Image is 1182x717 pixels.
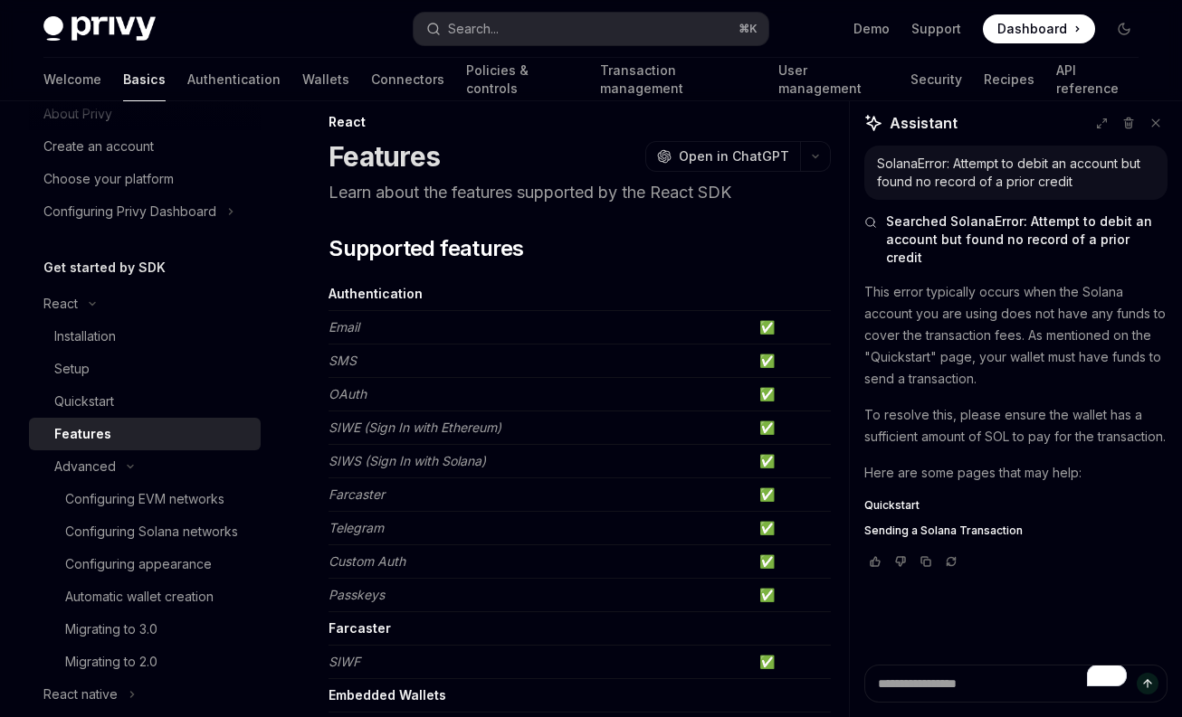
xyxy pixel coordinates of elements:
[329,620,391,636] strong: Farcaster
[864,524,1168,538] a: Sending a Solana Transaction
[329,140,440,173] h1: Features
[54,358,90,380] div: Setup
[29,646,261,678] a: Migrating to 2.0
[890,112,958,134] span: Assistant
[984,58,1034,101] a: Recipes
[864,212,1168,267] button: Searched SolanaError: Attempt to debit an account but found no record of a prior credit
[1056,58,1139,101] a: API reference
[739,22,758,36] span: ⌘ K
[752,311,831,344] td: ✅
[853,20,890,38] a: Demo
[997,20,1067,38] span: Dashboard
[54,391,114,412] div: Quickstart
[329,234,523,263] span: Supported features
[43,257,166,278] h5: Get started by SDK
[910,58,962,101] a: Security
[29,163,261,195] a: Choose your platform
[864,498,1168,513] a: Quickstart
[329,420,501,435] em: SIWE (Sign In with Ethereum)
[752,646,831,679] td: ✅
[864,665,1168,703] textarea: To enrich screen reader interactions, please activate Accessibility in Grammarly extension settings
[1110,14,1139,43] button: Toggle dark mode
[752,478,831,512] td: ✅
[752,344,831,378] td: ✅
[329,453,486,468] em: SIWS (Sign In with Solana)
[302,58,349,101] a: Wallets
[123,58,166,101] a: Basics
[29,548,261,580] a: Configuring appearance
[414,13,769,45] button: Search...⌘K
[65,651,157,673] div: Migrating to 2.0
[29,580,261,613] a: Automatic wallet creation
[54,456,116,477] div: Advanced
[329,113,831,131] div: React
[466,58,578,101] a: Policies & controls
[65,488,224,510] div: Configuring EVM networks
[329,486,385,502] em: Farcaster
[29,515,261,548] a: Configuring Solana networks
[371,58,444,101] a: Connectors
[864,524,1023,538] span: Sending a Solana Transaction
[54,325,116,347] div: Installation
[1137,673,1158,694] button: Send message
[752,545,831,579] td: ✅
[43,293,78,315] div: React
[752,411,831,445] td: ✅
[29,353,261,385] a: Setup
[29,130,261,163] a: Create an account
[187,58,281,101] a: Authentication
[752,445,831,478] td: ✅
[329,587,385,602] em: Passkeys
[29,613,261,646] a: Migrating to 3.0
[778,58,889,101] a: User management
[54,423,111,445] div: Features
[29,385,261,418] a: Quickstart
[65,618,157,640] div: Migrating to 3.0
[329,286,423,301] strong: Authentication
[43,58,101,101] a: Welcome
[752,378,831,411] td: ✅
[864,498,920,513] span: Quickstart
[329,180,831,205] p: Learn about the features supported by the React SDK
[65,553,212,575] div: Configuring appearance
[29,418,261,450] a: Features
[43,684,118,705] div: React native
[983,14,1095,43] a: Dashboard
[864,281,1168,390] p: This error typically occurs when the Solana account you are using does not have any funds to cove...
[43,168,174,190] div: Choose your platform
[43,201,216,222] div: Configuring Privy Dashboard
[679,147,789,165] span: Open in ChatGPT
[752,579,831,612] td: ✅
[43,16,156,42] img: dark logo
[329,520,384,535] em: Telegram
[29,483,261,515] a: Configuring EVM networks
[886,212,1168,267] span: Searched SolanaError: Attempt to debit an account but found no record of a prior credit
[65,586,214,608] div: Automatic wallet creation
[877,155,1155,191] div: SolanaError: Attempt to debit an account but found no record of a prior credit
[65,521,238,542] div: Configuring Solana networks
[29,320,261,353] a: Installation
[864,462,1168,484] p: Here are some pages that may help:
[329,353,357,368] em: SMS
[600,58,756,101] a: Transaction management
[448,18,499,40] div: Search...
[329,386,367,401] em: OAuth
[329,319,359,335] em: Email
[645,141,800,172] button: Open in ChatGPT
[911,20,961,38] a: Support
[329,553,405,569] em: Custom Auth
[43,136,154,157] div: Create an account
[752,512,831,545] td: ✅
[864,404,1168,448] p: To resolve this, please ensure the wallet has a sufficient amount of SOL to pay for the transaction.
